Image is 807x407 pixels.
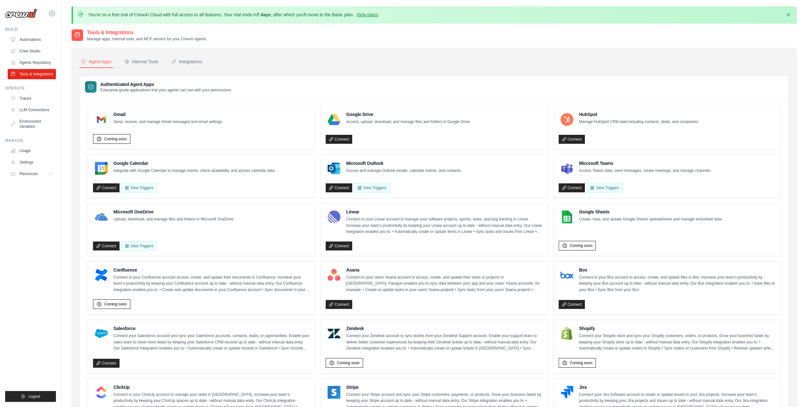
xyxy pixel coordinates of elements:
span: Coming soon [570,243,593,248]
img: Microsoft Outlook Logo [328,162,340,175]
p: Create, read, and update Google Sheets spreadsheets and manage worksheet data. [579,216,723,223]
span: Resources [19,171,38,176]
h4: HubSpot [579,111,699,118]
button: Resources [8,169,56,179]
a: Connect [326,300,352,309]
button: Internal Tools [123,56,160,68]
p: Connect to your users’ Asana account to access, create, and update their tasks or projects in [GE... [346,274,542,293]
h4: Shopify [579,325,775,332]
a: LLM Connections [8,105,56,115]
a: View plans [356,12,378,17]
a: Connect [559,135,585,144]
h4: Linear [346,209,542,215]
a: Connect [559,183,585,192]
img: Google Sheets Logo [561,211,573,223]
span: Coming soon [570,360,593,365]
img: Microsoft OneDrive Logo [95,211,108,223]
img: Jira Logo [561,386,573,399]
a: Connect [559,300,585,309]
div: Manage [5,138,56,143]
h4: Microsoft Teams [579,160,712,166]
p: Upload, download, and manage files and folders in Microsoft OneDrive. [113,216,235,223]
p: Connect to your Linear account to manage your software projects, sprints, tasks, and bug tracking... [346,216,542,235]
a: Agents Repository [8,58,56,68]
h4: Gmail [113,111,223,118]
p: Access, upload, download, and manage files and folders in Google Drive. [346,119,471,125]
div: Build [5,27,56,32]
p: Enterprise-grade applications that your agents can use with your permissions [100,88,231,93]
div: Integrations [171,58,202,65]
p: Connect your Zendesk account to sync tickets from your Zendesk Support account. Enable your suppo... [346,333,542,352]
h4: Google Calendar [113,160,275,166]
: View Triggers [121,241,157,251]
button: View Triggers [121,183,157,193]
p: Access and manage Outlook emails, calendar events, and contacts. [346,168,462,174]
: View Triggers [586,183,622,193]
button: Agent Apps [80,56,113,68]
strong: 7 days [257,12,271,17]
h4: Asana [346,267,542,273]
img: Stripe Logo [328,386,340,399]
a: Settings [8,157,56,167]
img: HubSpot Logo [561,113,573,126]
span: Coming soon [104,302,127,307]
h3: Authenticated Agent Apps [100,81,231,88]
p: You're on a free trial of CrewAI Cloud with full access to all features. Your trial ends in , aft... [88,12,379,18]
p: Connect to your Box account to access, create, and update files in Box. Increase your team’s prod... [579,274,775,293]
h4: ClickUp [113,384,310,390]
a: Connect [93,183,120,192]
p: Connect your Shopify store and sync your Shopify customers, orders, or products. Grow your busine... [579,333,775,352]
a: Crew Studio [8,46,56,56]
h4: Jira [579,384,775,390]
a: Traces [8,93,56,104]
a: Environment Variables [8,116,56,132]
span: Coming soon [337,360,360,365]
div: Internal Tools [124,58,159,65]
h4: Confluence [113,267,310,273]
img: Google Calendar Logo [95,162,108,175]
a: Connect [326,183,352,192]
button: Logout [5,391,56,402]
img: Google Drive Logo [328,113,340,126]
img: Gmail Logo [95,113,108,126]
a: Automations [8,35,56,45]
a: Connect [326,242,352,250]
a: Connect [93,359,120,368]
img: Microsoft Teams Logo [561,162,573,175]
img: Salesforce Logo [95,327,108,340]
p: Connect to your Confluence account access, create, and update their documents in Confluence. Incr... [113,274,310,293]
h4: Box [579,267,775,273]
button: Integrations [170,56,204,68]
h4: Zendesk [346,325,542,332]
h4: Stripe [346,384,542,390]
h4: Google Sheets [579,209,723,215]
img: Linear Logo [328,211,340,223]
h4: Microsoft OneDrive [113,209,235,215]
a: Connect [326,135,352,144]
h4: Microsoft Outlook [346,160,462,166]
a: Tools & Integrations [8,69,56,79]
img: Confluence Logo [95,269,108,281]
span: Coming soon [104,136,127,142]
span: Logout [28,394,40,399]
img: Box Logo [561,269,573,281]
img: Zendesk Logo [328,327,340,340]
a: Connect [93,242,120,250]
div: Operate [5,86,56,91]
p: Manage HubSpot CRM data including contacts, deals, and companies. [579,119,699,125]
img: Logo [5,9,37,18]
p: Connect your Salesforce account and sync your Salesforce accounts, contacts, leads, or opportunit... [113,333,310,352]
img: Asana Logo [328,269,340,281]
h2: Tools & Integrations [87,29,206,36]
h4: Google Drive [346,111,471,118]
img: ClickUp Logo [95,386,108,399]
p: Send, receive, and manage Gmail messages and email settings. [113,119,223,125]
h4: Salesforce [113,325,310,332]
p: Integrate with Google Calendar to manage events, check availability, and access calendar data. [113,168,275,174]
a: Usage [8,146,56,156]
img: Shopify Logo [561,327,573,340]
div: Agent Apps [81,58,112,65]
: View Triggers [354,183,390,193]
p: Manage apps, internal tools, and MCP servers for your CrewAI agents [87,36,206,42]
p: Access Teams data, send messages, create meetings, and manage channels. [579,168,712,174]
